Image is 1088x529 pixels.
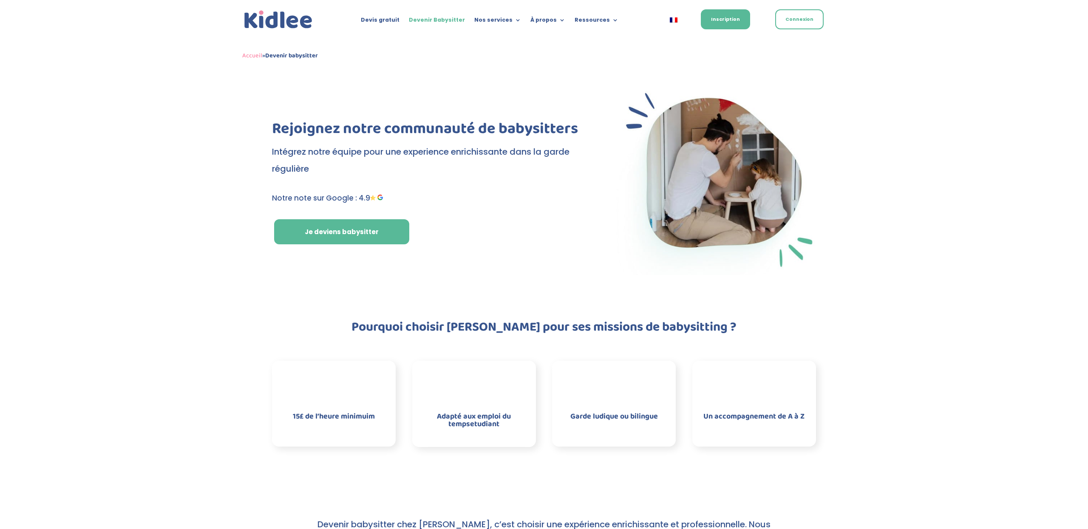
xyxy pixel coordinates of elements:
span: 15£ de l’heure minimuim [293,410,375,422]
a: Devis gratuit [361,17,399,26]
img: Français [670,17,677,23]
a: Ressources [575,17,618,26]
a: Kidlee Logo [242,8,314,31]
img: logo_kidlee_bleu [242,8,314,31]
span: Adapté aux emploi du tempsetudiant [437,410,511,430]
strong: Devenir babysitter [265,51,318,61]
img: Babysitter [616,85,816,275]
span: Garde ludique ou bilingue [570,410,658,422]
a: Devenir Babysitter [409,17,465,26]
a: À propos [530,17,565,26]
a: Accueil [242,51,262,61]
span: Un accompagnement de A à Z [703,410,805,422]
span: Rejoignez notre communauté de babysitters [272,116,578,141]
a: Inscription [701,9,750,29]
span: » [242,51,318,61]
a: Connexion [775,9,824,29]
a: Je deviens babysitter [274,219,409,245]
p: Notre note sur Google : 4.9 [272,192,586,204]
a: Nos services [474,17,521,26]
span: Intégrez notre équipe pour une experience enrichissante dans la garde régulière [272,146,569,175]
h2: Pourquoi choisir [PERSON_NAME] pour ses missions de babysitting ? [314,321,773,338]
